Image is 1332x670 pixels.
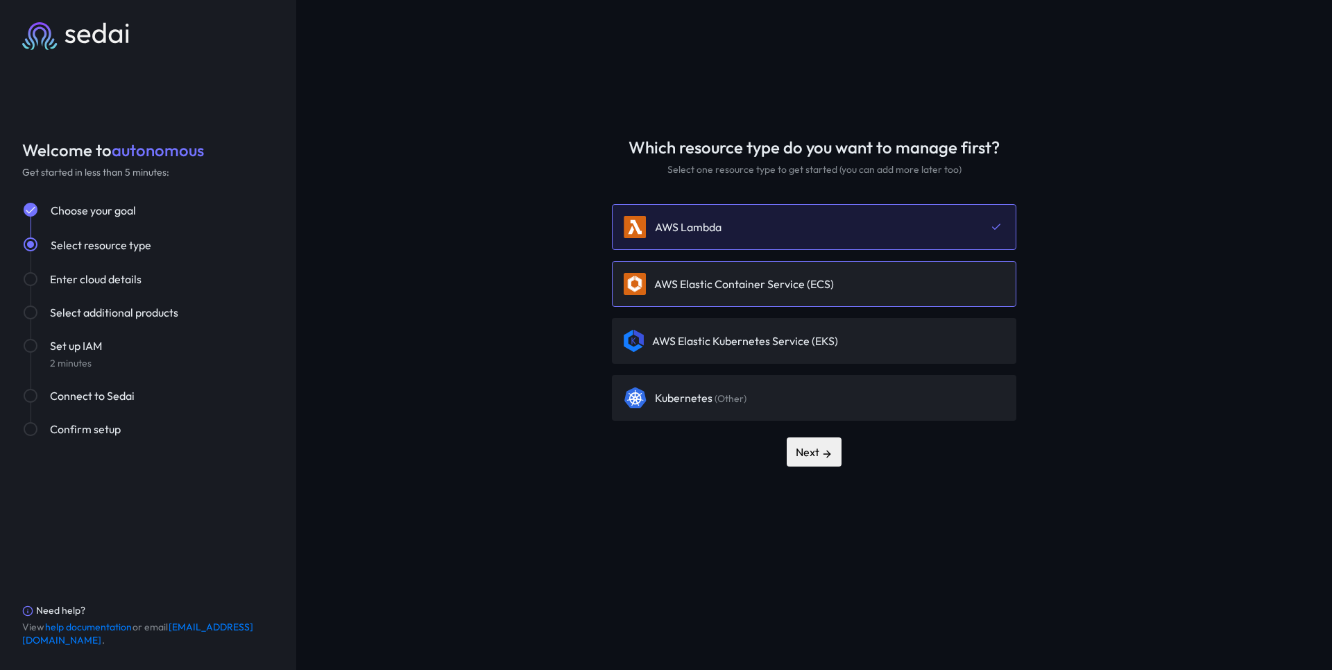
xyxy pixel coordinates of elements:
div: Welcome to [22,140,274,160]
div: 2 minutes [50,357,274,371]
div: Which resource type do you want to manage first? [629,137,1000,158]
a: help documentation [44,620,133,634]
div: AWS Elastic Kubernetes Service (EKS) [652,333,838,349]
span: (Other) [715,392,746,405]
div: Get started in less than 5 minutes: [22,166,274,180]
div: Kubernetes (Other) [612,375,1016,421]
div: Kubernetes [655,390,746,406]
span: autonomous [112,140,204,160]
div: AWS Lambda [612,204,1016,250]
div: View or email . [22,621,274,648]
button: Select resource type [50,236,152,254]
div: AWS Elastic Kubernetes Service (EKS) [612,318,1016,364]
div: Set up IAM [50,337,274,354]
a: [EMAIL_ADDRESS][DOMAIN_NAME] [22,620,253,648]
div: Connect to Sedai [50,387,274,404]
div: Confirm setup [50,421,274,437]
div: AWS Elastic Container Service (ECS) [612,261,1016,307]
div: AWS Lambda [655,219,721,235]
div: Select additional products [50,304,274,321]
div: Enter cloud details [50,271,274,287]
button: Next [787,437,842,467]
div: Select one resource type to get started (you can add more later too) [667,163,962,177]
button: Choose your goal [50,201,137,219]
div: AWS Elastic Container Service (ECS) [654,276,834,292]
div: Need help? [36,604,85,618]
